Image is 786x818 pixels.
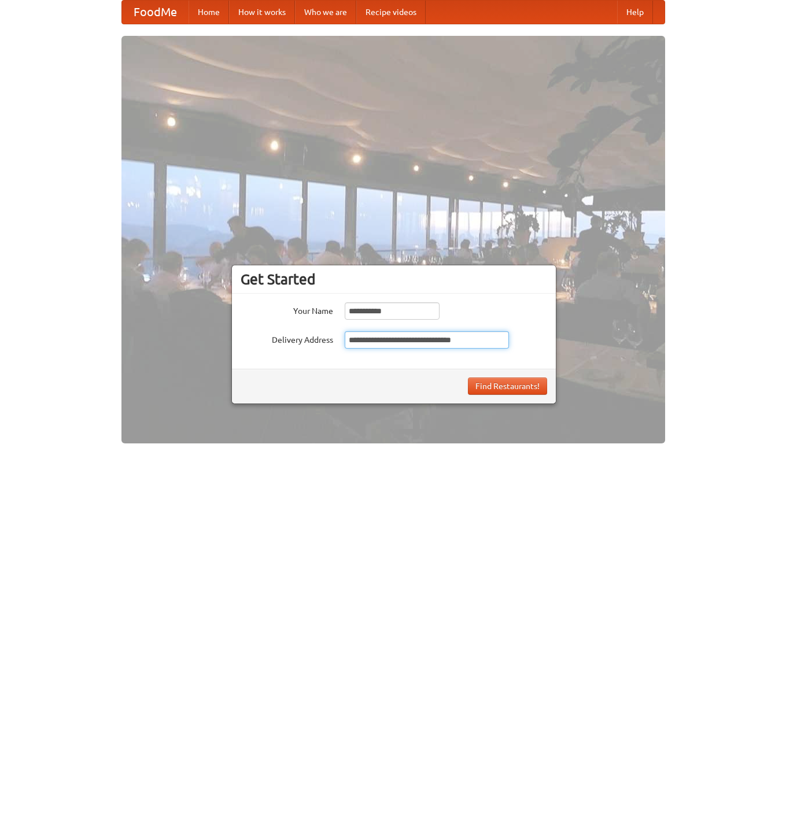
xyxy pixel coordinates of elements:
a: How it works [229,1,295,24]
label: Your Name [241,302,333,317]
a: Help [617,1,653,24]
a: Who we are [295,1,356,24]
a: FoodMe [122,1,189,24]
a: Recipe videos [356,1,426,24]
h3: Get Started [241,271,547,288]
label: Delivery Address [241,331,333,346]
button: Find Restaurants! [468,377,547,395]
a: Home [189,1,229,24]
